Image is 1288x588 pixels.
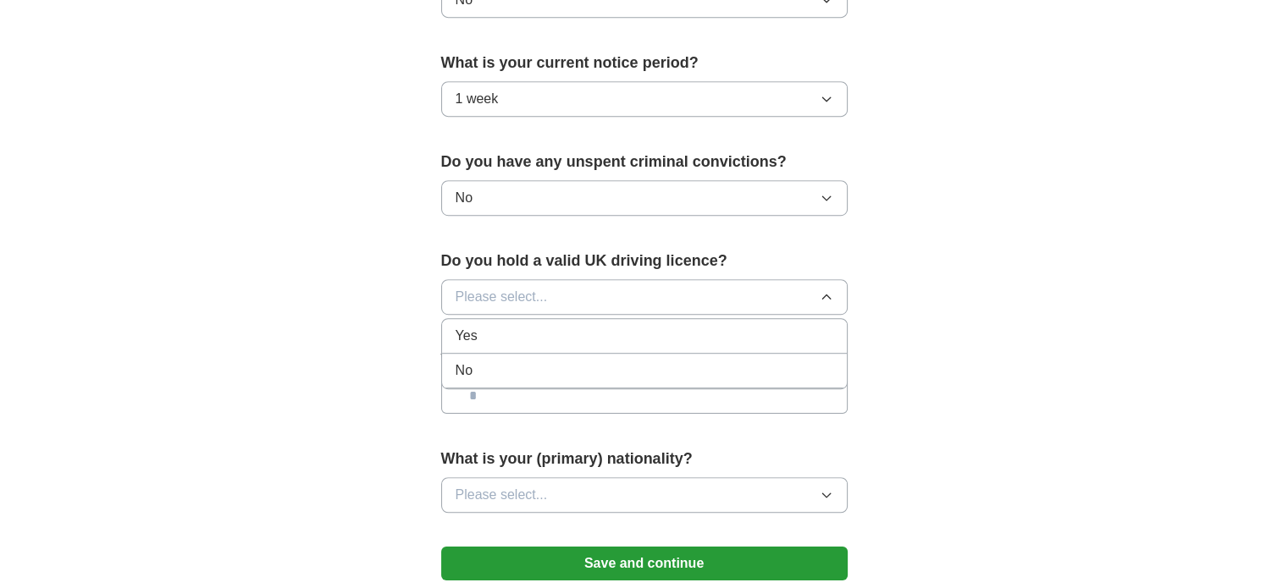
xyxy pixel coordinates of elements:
[441,448,848,470] label: What is your (primary) nationality?
[456,89,499,109] span: 1 week
[441,250,848,272] label: Do you hold a valid UK driving licence?
[456,287,548,307] span: Please select...
[441,52,848,74] label: What is your current notice period?
[456,326,478,346] span: Yes
[441,547,848,580] button: Save and continue
[456,188,473,208] span: No
[441,477,848,513] button: Please select...
[441,151,848,173] label: Do you have any unspent criminal convictions?
[456,360,473,381] span: No
[441,279,848,315] button: Please select...
[441,81,848,117] button: 1 week
[441,180,848,216] button: No
[456,485,548,505] span: Please select...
